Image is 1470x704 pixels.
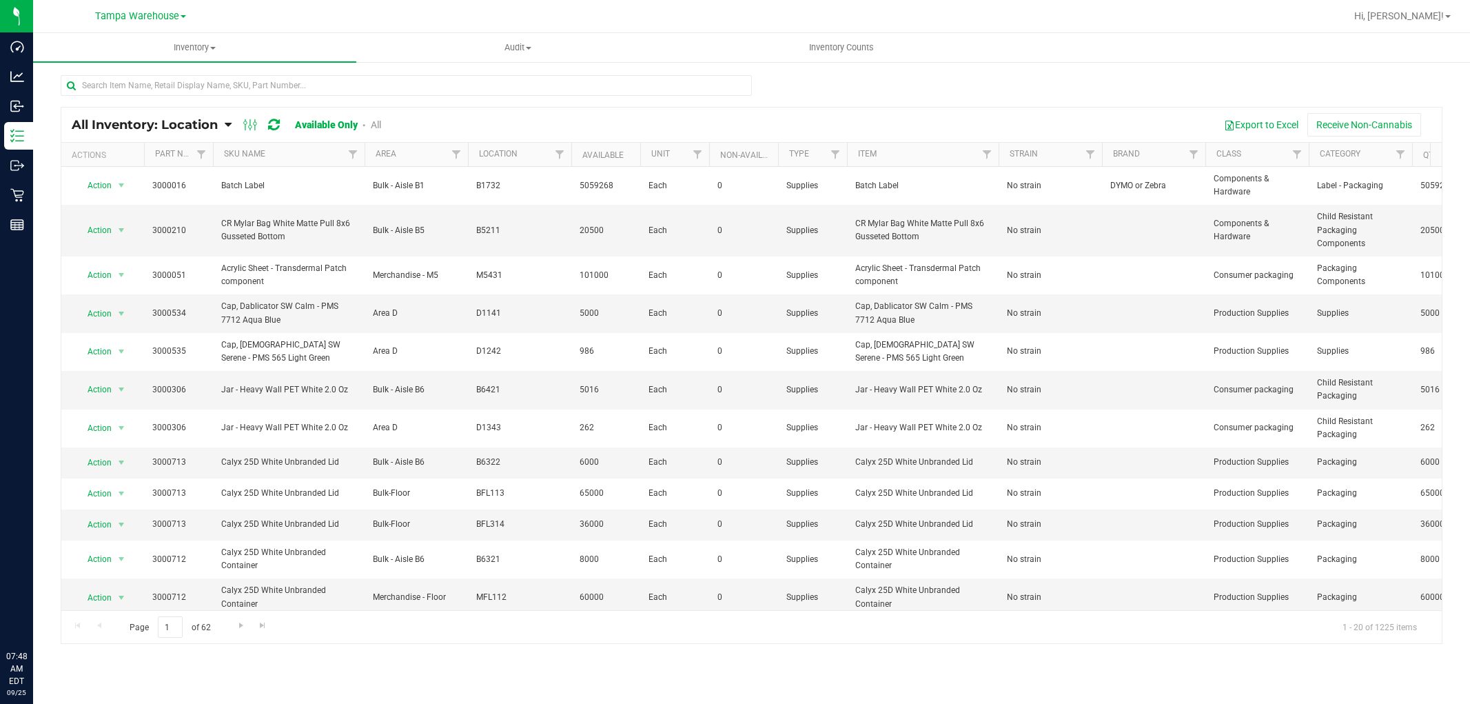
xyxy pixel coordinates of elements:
inline-svg: Reports [10,218,24,232]
span: Merchandise - Floor [373,591,460,604]
a: Item [858,149,877,159]
a: Audit [356,33,680,62]
a: Available [582,150,624,160]
span: Production Supplies [1214,456,1300,469]
span: Production Supplies [1214,553,1300,566]
span: No strain [1007,307,1094,320]
a: Filter [342,143,365,166]
span: 3000713 [152,487,205,500]
a: Filter [1079,143,1102,166]
span: 0 [717,487,770,500]
span: B6321 [476,553,563,566]
span: Production Supplies [1214,307,1300,320]
span: Action [75,550,112,569]
span: B6322 [476,456,563,469]
span: 3000306 [152,383,205,396]
span: 0 [717,591,770,604]
span: 101000 [580,269,632,282]
span: 262 [580,421,632,434]
span: Action [75,221,112,240]
span: D1343 [476,421,563,434]
span: Supplies [1317,307,1404,320]
span: Each [649,487,701,500]
span: Each [649,518,701,531]
a: Class [1216,149,1241,159]
p: 09/25 [6,687,27,698]
span: Supplies [786,456,839,469]
inline-svg: Inbound [10,99,24,113]
span: Production Supplies [1214,487,1300,500]
span: Packaging [1317,591,1404,604]
span: All Inventory: Location [72,117,218,132]
span: select [113,342,130,361]
span: B1732 [476,179,563,192]
span: No strain [1007,179,1094,192]
span: Action [75,588,112,607]
span: Action [75,176,112,195]
span: Each [649,553,701,566]
span: B5211 [476,224,563,237]
p: 07:48 AM EDT [6,650,27,687]
span: 0 [717,269,770,282]
span: Packaging [1317,456,1404,469]
button: Export to Excel [1215,113,1307,137]
a: Filter [686,143,709,166]
span: Inventory Counts [790,41,892,54]
span: Action [75,484,112,503]
span: BFL314 [476,518,563,531]
a: Inventory Counts [680,33,1003,62]
span: select [113,265,130,285]
span: 3000016 [152,179,205,192]
span: Components & Hardware [1214,217,1300,243]
span: Supplies [786,307,839,320]
span: Supplies [786,421,839,434]
span: 3000306 [152,421,205,434]
span: Bulk - Aisle B6 [373,553,460,566]
span: Calyx 25D White Unbranded Lid [221,487,356,500]
span: Jar - Heavy Wall PET White 2.0 Oz [855,421,990,434]
span: B6421 [476,383,563,396]
span: Bulk-Floor [373,487,460,500]
span: Calyx 25D White Unbranded Container [221,584,356,610]
span: CR Mylar Bag White Matte Pull 8x6 Gusseted Bottom [855,217,990,243]
span: Jar - Heavy Wall PET White 2.0 Oz [221,421,356,434]
inline-svg: Outbound [10,159,24,172]
span: Area D [373,421,460,434]
a: Filter [1183,143,1205,166]
span: Bulk - Aisle B6 [373,456,460,469]
span: 8000 [580,553,632,566]
span: select [113,453,130,472]
span: Each [649,269,701,282]
a: Part Number [155,149,210,159]
a: Brand [1113,149,1140,159]
span: Calyx 25D White Unbranded Lid [855,456,990,469]
a: Available Only [295,119,358,130]
span: No strain [1007,456,1094,469]
a: Filter [445,143,468,166]
span: Supplies [786,591,839,604]
span: Each [649,383,701,396]
span: Supplies [786,383,839,396]
inline-svg: Dashboard [10,40,24,54]
a: Go to the last page [253,616,273,635]
inline-svg: Inventory [10,129,24,143]
span: Inventory [33,41,356,54]
span: 0 [717,179,770,192]
span: Packaging [1317,487,1404,500]
span: select [113,176,130,195]
span: DYMO or Zebra [1110,179,1197,192]
span: Calyx 25D White Unbranded Lid [221,456,356,469]
span: 60000 [580,591,632,604]
span: Production Supplies [1214,591,1300,604]
span: Calyx 25D White Unbranded Container [221,546,356,572]
span: 0 [717,224,770,237]
span: select [113,484,130,503]
span: 0 [717,518,770,531]
span: select [113,304,130,323]
span: Each [649,456,701,469]
span: Action [75,515,112,534]
a: Location [479,149,518,159]
span: Packaging [1317,553,1404,566]
input: Search Item Name, Retail Display Name, SKU, Part Number... [61,75,752,96]
span: Acrylic Sheet - Transdermal Patch component [855,262,990,288]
